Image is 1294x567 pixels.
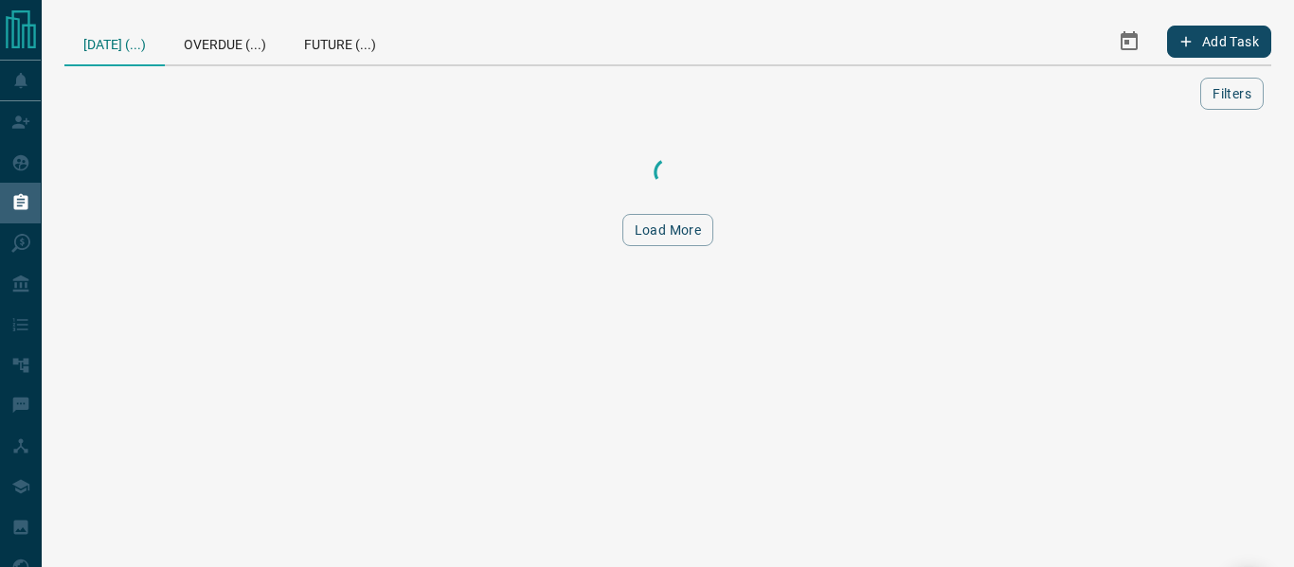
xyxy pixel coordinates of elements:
button: Select Date Range [1106,19,1152,64]
div: Future (...) [285,19,395,64]
div: Loading [573,153,763,191]
div: [DATE] (...) [64,19,165,66]
button: Filters [1200,78,1264,110]
button: Add Task [1167,26,1271,58]
button: Load More [622,214,714,246]
div: Overdue (...) [165,19,285,64]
